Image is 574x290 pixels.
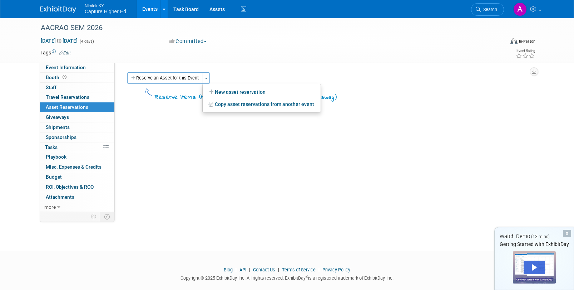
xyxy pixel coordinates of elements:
[40,73,114,82] a: Booth
[46,194,74,200] span: Attachments
[516,49,535,53] div: Event Rating
[40,102,114,112] a: Asset Reservations
[56,38,63,44] span: to
[88,212,100,221] td: Personalize Event Tab Strip
[155,92,337,102] div: Reserve items from inventory
[247,267,252,272] span: |
[40,192,114,202] a: Attachments
[317,267,321,272] span: |
[46,134,76,140] span: Sponsorships
[85,1,126,9] span: Nimlok KY
[239,267,246,272] a: API
[224,267,233,272] a: Blog
[40,38,78,44] span: [DATE] [DATE]
[61,74,68,80] span: Booth not reserved yet
[46,104,88,110] span: Asset Reservations
[46,114,69,120] span: Giveaways
[44,204,56,210] span: more
[40,92,114,102] a: Travel Reservations
[46,184,94,190] span: ROI, Objectives & ROO
[85,9,126,14] span: Capture Higher Ed
[46,84,56,90] span: Staff
[79,39,94,44] span: (4 days)
[127,72,203,84] button: Reserve an Asset for this Event
[462,37,535,48] div: Event Format
[46,174,62,180] span: Budget
[524,261,545,274] div: Play
[519,39,535,44] div: In-Person
[167,38,209,45] button: Committed
[40,6,76,13] img: ExhibitDay
[40,49,71,56] td: Tags
[46,124,70,130] span: Shipments
[40,202,114,212] a: more
[510,38,518,44] img: Format-Inperson.png
[234,267,238,272] span: |
[563,230,571,237] div: Dismiss
[471,3,504,16] a: Search
[59,50,71,55] a: Edit
[481,7,497,12] span: Search
[203,86,321,98] a: New asset reservation
[531,234,550,239] span: (13 mins)
[45,144,58,150] span: Tasks
[276,267,281,272] span: |
[40,162,114,172] a: Misc. Expenses & Credits
[46,64,86,70] span: Event Information
[40,172,114,182] a: Budget
[322,267,350,272] a: Privacy Policy
[495,233,574,240] div: Watch Demo
[334,93,337,100] span: )
[253,267,275,272] a: Contact Us
[40,63,114,72] a: Event Information
[203,98,321,110] a: Copy asset reservations from another event
[46,154,66,160] span: Playbook
[40,112,114,122] a: Giveaways
[40,83,114,92] a: Staff
[46,94,89,100] span: Travel Reservations
[46,164,102,170] span: Misc. Expenses & Credits
[100,212,115,221] td: Toggle Event Tabs
[40,122,114,132] a: Shipments
[495,241,574,248] div: Getting Started with ExhibitDay
[40,132,114,142] a: Sponsorships
[282,267,316,272] a: Terms of Service
[513,3,527,16] img: Andrea Gjorevski
[40,142,114,152] a: Tasks
[306,275,308,279] sup: ®
[38,21,493,34] div: AACRAO SEM 2026
[40,182,114,192] a: ROI, Objectives & ROO
[46,74,68,80] span: Booth
[40,152,114,162] a: Playbook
